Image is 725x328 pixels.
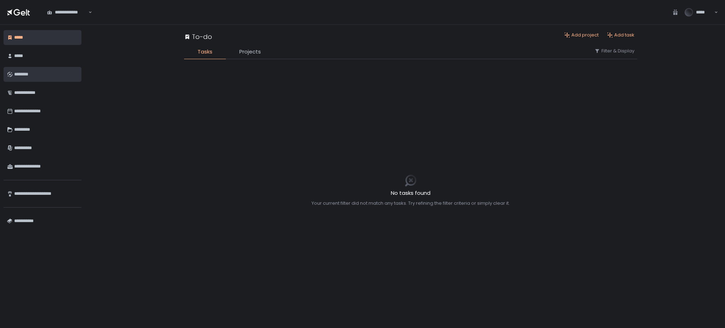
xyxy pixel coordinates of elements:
div: Your current filter did not match any tasks. Try refining the filter criteria or simply clear it. [312,200,510,207]
span: Projects [239,48,261,56]
button: Filter & Display [594,48,634,54]
div: Search for option [42,5,92,19]
div: To-do [184,32,212,41]
span: Tasks [198,48,212,56]
button: Add task [607,32,634,38]
input: Search for option [87,9,88,16]
h2: No tasks found [312,189,510,197]
button: Add project [564,32,599,38]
